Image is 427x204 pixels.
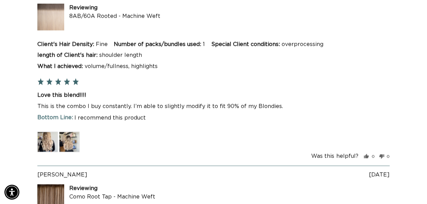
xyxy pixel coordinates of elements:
[369,172,390,178] span: [DATE]
[37,4,65,31] img: 8AB/60A Rooted - Machine Weft
[203,42,205,47] div: 1
[37,91,390,99] h2: Love this blend!!!!
[37,42,96,47] div: Client's Hair Density
[69,4,160,13] div: Reviewing
[211,42,282,47] div: Special Client conditions
[59,132,79,152] img: Open Image by Kim J. in a modal
[85,64,131,69] li: volume/fullness
[37,132,58,152] img: Open Image by Kim J. in a modal
[364,154,375,159] button: Yes
[37,53,99,58] div: length of Client's hair
[114,42,203,47] div: Number of packs/bundles used
[376,154,390,159] button: No
[37,114,390,123] div: I recommend this product
[99,53,142,58] div: shoulder length
[96,42,108,47] div: Fine
[69,184,155,193] div: Reviewing
[393,171,427,204] iframe: Chat Widget
[131,64,158,69] li: highlights
[69,14,160,19] a: 8AB/60A Rooted - Machine Weft
[69,194,155,200] a: Como Root Tap - Machine Weft
[4,185,19,200] div: Accessibility Menu
[37,172,87,178] span: [PERSON_NAME]
[37,102,390,111] p: This is the combo I buy constantly. I’m able to slightly modify it to fit 90% of my Blondies.
[37,64,85,69] div: What I achieved
[282,42,323,47] div: overprocessing
[311,154,358,159] span: Was this helpful?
